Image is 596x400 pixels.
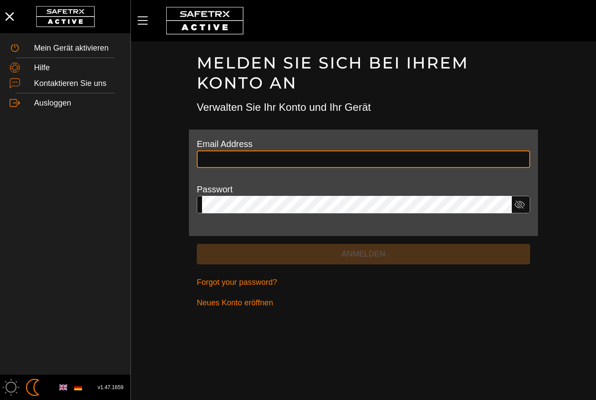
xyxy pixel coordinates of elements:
[197,296,273,310] span: Neues Konto eröffnen
[34,99,121,108] div: Ausloggen
[71,380,86,395] button: German
[24,379,41,396] img: ModeDark.svg
[10,62,20,73] img: Help.svg
[197,293,530,313] a: Neues Konto eröffnen
[197,185,233,194] label: Passwort
[34,63,121,73] div: Hilfe
[92,380,129,395] button: v1.47.1659
[59,383,67,391] img: en.svg
[197,272,530,293] a: Forgot your password?
[2,379,20,396] img: ModeLight.svg
[135,11,157,30] button: MenÜ
[197,244,530,264] button: Anmelden
[34,79,121,89] div: Kontaktieren Sie uns
[197,53,530,93] h1: Melden Sie sich bei Ihrem Konto an
[56,380,71,395] button: English
[197,100,530,115] h3: Verwalten Sie Ihr Konto und Ihr Gerät
[74,383,82,391] img: de.svg
[98,383,123,392] span: v1.47.1659
[10,78,20,89] img: ContactUs.svg
[197,139,253,149] label: Email Address
[204,247,523,261] span: Anmelden
[34,44,121,53] div: Mein Gerät aktivieren
[197,276,277,289] span: Forgot your password?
